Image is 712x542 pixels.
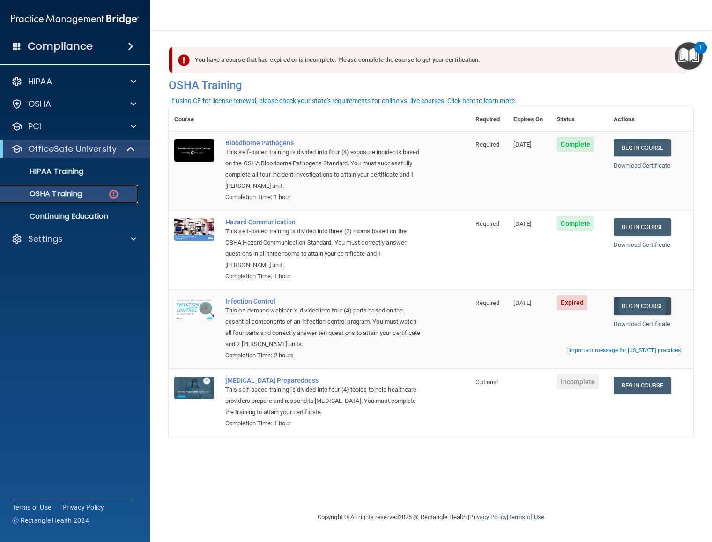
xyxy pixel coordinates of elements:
span: Incomplete [557,374,599,389]
div: This on-demand webinar is divided into four (4) parts based on the essential components of an inf... [225,305,423,350]
a: Infection Control [225,297,423,305]
a: Download Certificate [614,320,670,327]
th: Actions [608,108,693,131]
p: PCI [28,121,41,132]
span: Complete [557,216,594,231]
div: This self-paced training is divided into three (3) rooms based on the OSHA Hazard Communication S... [225,226,423,271]
img: PMB logo [11,10,139,29]
div: Completion Time: 1 hour [225,192,423,203]
a: HIPAA [11,76,136,87]
a: Settings [11,233,136,245]
a: Begin Course [614,139,671,156]
a: Download Certificate [614,241,670,248]
span: [DATE] [513,141,531,148]
div: If using CE for license renewal, please check your state's requirements for online vs. live cours... [170,97,517,104]
button: If using CE for license renewal, please check your state's requirements for online vs. live cours... [169,96,518,105]
h4: OSHA Training [169,79,693,92]
th: Status [551,108,608,131]
a: Privacy Policy [469,513,506,520]
a: Bloodborne Pathogens [225,139,423,147]
th: Required [470,108,508,131]
a: [MEDICAL_DATA] Preparedness [225,377,423,384]
div: You have a course that has expired or is incomplete. Please complete the course to get your certi... [172,47,687,73]
span: Complete [557,137,594,152]
a: Download Certificate [614,162,670,169]
p: OfficeSafe University [28,143,117,155]
p: OSHA Training [6,189,82,199]
p: HIPAA [28,76,52,87]
span: [DATE] [513,299,531,306]
a: OSHA [11,98,136,110]
span: Required [475,220,499,227]
button: Open Resource Center, 1 new notification [675,42,703,70]
a: Begin Course [614,218,671,236]
h4: Compliance [28,40,93,53]
a: OfficeSafe University [11,143,136,155]
p: OSHA [28,98,52,110]
div: This self-paced training is divided into four (4) topics to help healthcare providers prepare and... [225,384,423,418]
p: Continuing Education [6,212,134,221]
span: Ⓒ Rectangle Health 2024 [12,516,89,525]
th: Expires On [508,108,551,131]
a: Terms of Use [508,513,544,520]
a: Begin Course [614,297,671,315]
span: Required [475,299,499,306]
button: Read this if you are a dental practitioner in the state of CA [567,346,682,355]
img: exclamation-circle-solid-danger.72ef9ffc.png [178,54,190,66]
a: Terms of Use [12,503,51,512]
p: Settings [28,233,63,245]
div: Completion Time: 2 hours [225,350,423,361]
div: Completion Time: 1 hour [225,418,423,429]
img: danger-circle.6113f641.png [108,188,119,200]
span: [DATE] [513,220,531,227]
span: Optional [475,379,498,386]
a: PCI [11,121,136,132]
div: Copyright © All rights reserved 2025 @ Rectangle Health | | [260,502,602,532]
th: Course [169,108,220,131]
p: HIPAA Training [6,167,83,176]
div: Completion Time: 1 hour [225,271,423,282]
div: Important message for [US_STATE] practices [568,348,681,353]
span: Required [475,141,499,148]
div: This self-paced training is divided into four (4) exposure incidents based on the OSHA Bloodborne... [225,147,423,192]
div: 1 [699,48,702,60]
a: Hazard Communication [225,218,423,226]
a: Begin Course [614,377,671,394]
a: Privacy Policy [62,503,104,512]
span: Expired [557,295,587,310]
